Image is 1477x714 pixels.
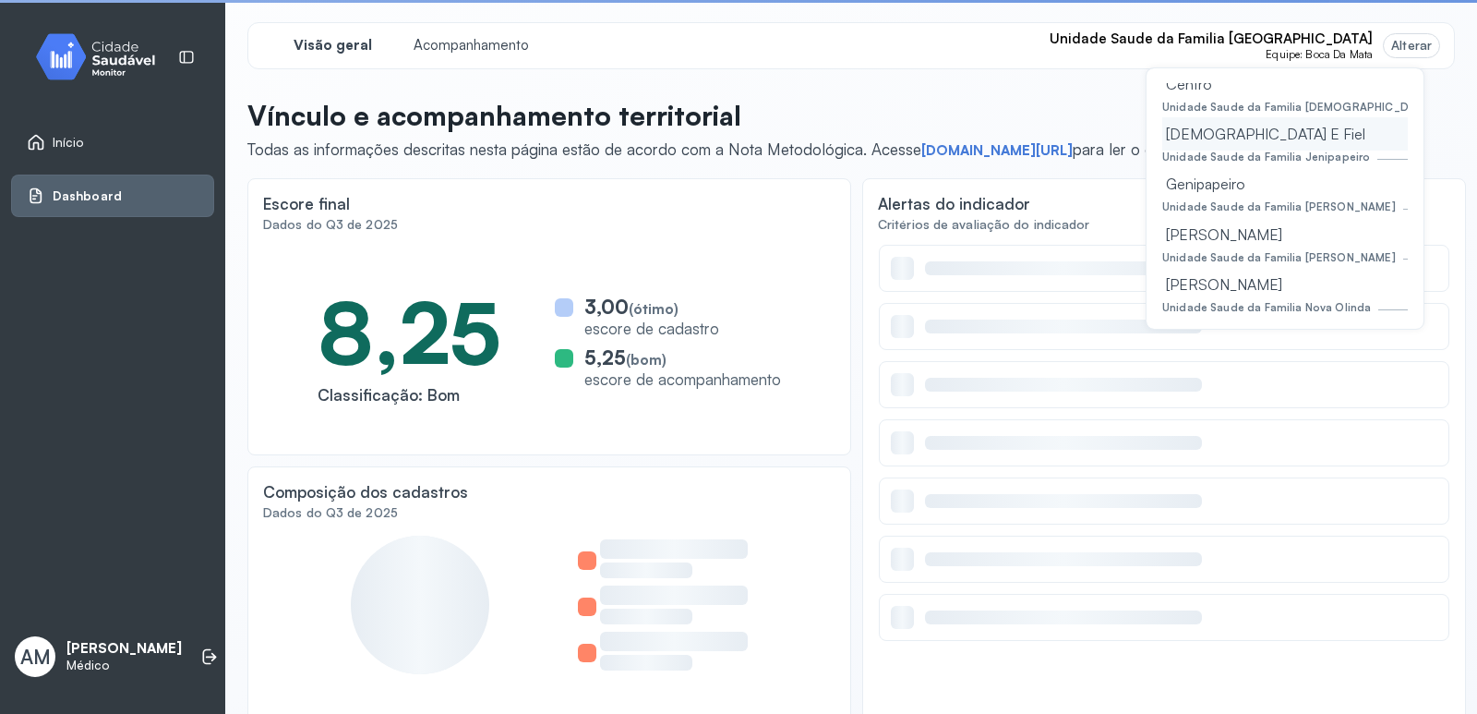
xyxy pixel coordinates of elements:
span: AM [20,645,51,669]
div: Unidade Saude da Familia Jenipapeiro [1162,151,1370,163]
div: Composição dos cadastros [263,482,468,502]
div: escore de cadastro [584,319,719,338]
div: 5,25 [584,345,781,369]
span: (ótimo) [629,300,678,318]
div: escore de acompanhamento [584,369,781,389]
span: Unidade Saude da Familia [GEOGRAPHIC_DATA] [1050,30,1373,48]
div: Dados do Q3 de 2025 [263,505,835,521]
div: [DEMOGRAPHIC_DATA] E Fiel [1162,117,1408,151]
a: [DOMAIN_NAME][URL] [921,141,1073,160]
div: Unidade Saude da Familia [PERSON_NAME] [1162,251,1396,264]
p: Médico [66,658,182,673]
div: Escore final [263,194,350,213]
p: Vínculo e acompanhamento territorial [247,99,1294,132]
span: Acompanhamento [414,37,529,54]
div: 3,00 [584,295,719,319]
div: [PERSON_NAME] [1162,268,1408,301]
span: Todas as informações descritas nesta página estão de acordo com a Nota Metodológica. Acesse para ... [247,139,1294,159]
span: Equipe: Boca Da Mata [1266,48,1373,61]
span: Visão geral [294,37,372,54]
div: Classificação: Bom [318,385,501,405]
div: Centro [1162,67,1408,101]
span: (bom) [626,351,666,369]
div: Critérios de avaliação do indicador [878,217,1450,233]
div: Alertas do indicador [878,194,1030,213]
div: Dados do Q3 de 2025 [263,217,835,233]
div: 8,25 [318,279,501,385]
a: Dashboard [27,187,198,205]
p: [PERSON_NAME] [66,640,182,658]
span: Dashboard [53,188,122,204]
img: monitor.svg [19,30,186,84]
div: Unidade Saude da Familia [DEMOGRAPHIC_DATA] e Fiel [1162,101,1463,114]
div: Unidade Saude da Familia [PERSON_NAME] [1162,200,1396,213]
div: Genipapeiro [1162,167,1408,200]
span: Início [53,135,84,151]
div: [PERSON_NAME] [1162,218,1408,251]
a: Início [27,133,198,151]
div: Unidade Saude da Familia Nova Olinda [1162,301,1371,314]
div: Alterar [1391,38,1432,54]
